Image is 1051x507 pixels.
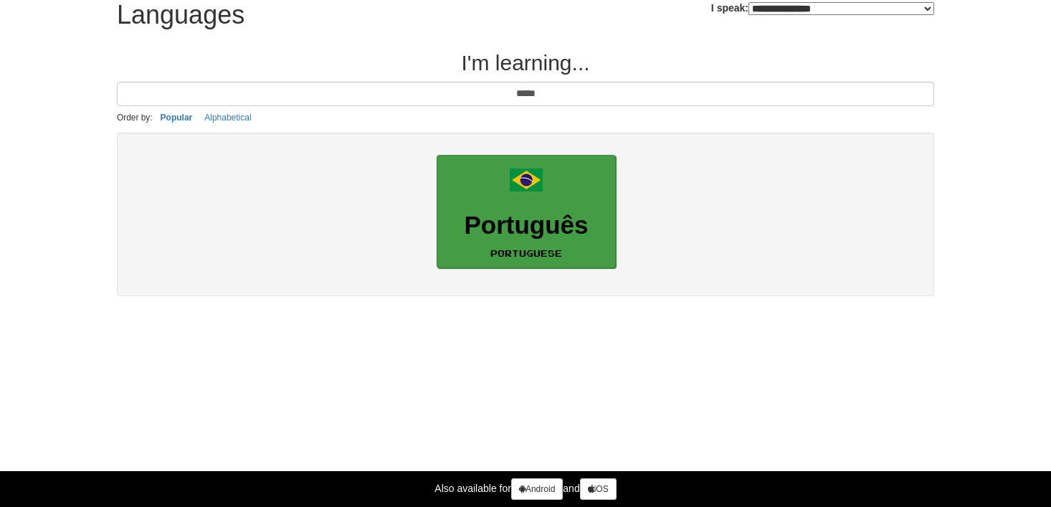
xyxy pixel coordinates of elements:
select: I speak: [748,2,934,15]
button: Alphabetical [200,110,255,125]
small: Portuguese [490,248,562,258]
a: PortuguêsPortuguese [437,155,616,269]
a: Android [511,478,563,500]
h1: Languages [117,1,244,29]
h2: I'm learning... [117,51,934,75]
a: iOS [580,478,617,500]
h3: Português [444,212,608,240]
label: I speak: [711,1,934,15]
button: Popular [156,110,197,125]
small: Order by: [117,113,153,123]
